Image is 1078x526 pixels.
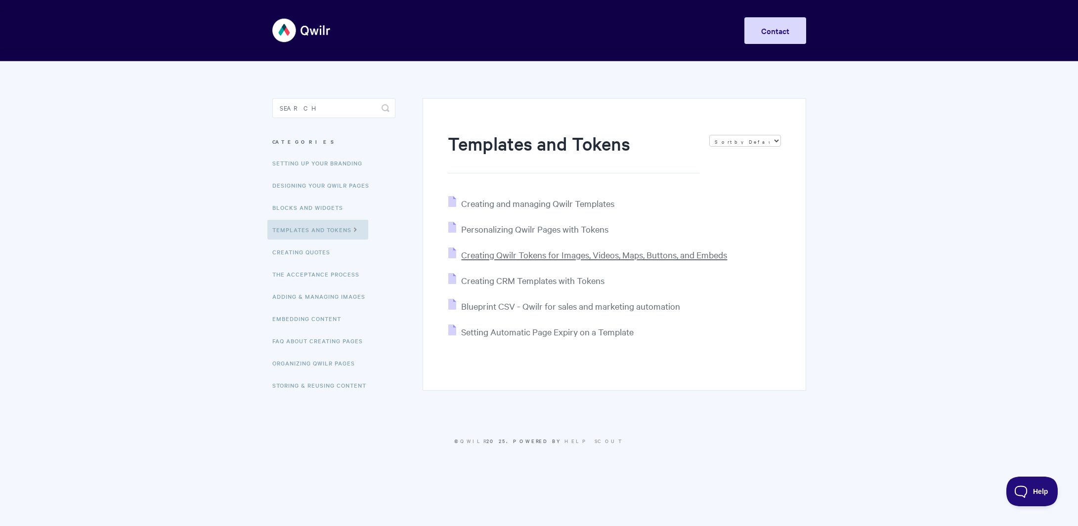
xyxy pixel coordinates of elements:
a: Creating and managing Qwilr Templates [448,198,614,209]
a: Contact [744,17,806,44]
a: Creating Quotes [272,242,338,262]
a: Adding & Managing Images [272,286,373,306]
a: Help Scout [564,437,624,445]
a: Embedding Content [272,309,348,328]
a: Setting up your Branding [272,153,370,173]
a: Qwilr [460,437,486,445]
a: Storing & Reusing Content [272,375,374,395]
h1: Templates and Tokens [448,131,699,173]
img: Qwilr Help Center [272,12,331,49]
span: Setting Automatic Page Expiry on a Template [461,326,634,337]
a: Blueprint CSV - Qwilr for sales and marketing automation [448,300,680,312]
a: Setting Automatic Page Expiry on a Template [448,326,634,337]
p: © 2025. [272,437,806,445]
input: Search [272,98,395,118]
a: The Acceptance Process [272,264,367,284]
span: Powered by [513,437,624,445]
a: Blocks and Widgets [272,198,350,217]
span: Blueprint CSV - Qwilr for sales and marketing automation [461,300,680,312]
iframe: Toggle Customer Support [1006,477,1058,506]
a: Templates and Tokens [267,220,368,240]
select: Page reloads on selection [709,135,781,147]
h3: Categories [272,133,395,151]
span: Creating and managing Qwilr Templates [461,198,614,209]
a: Designing Your Qwilr Pages [272,175,377,195]
a: Creating Qwilr Tokens for Images, Videos, Maps, Buttons, and Embeds [448,249,727,260]
a: Organizing Qwilr Pages [272,353,362,373]
span: Creating CRM Templates with Tokens [461,275,604,286]
span: Personalizing Qwilr Pages with Tokens [461,223,608,235]
a: Creating CRM Templates with Tokens [448,275,604,286]
a: Personalizing Qwilr Pages with Tokens [448,223,608,235]
a: FAQ About Creating Pages [272,331,370,351]
span: Creating Qwilr Tokens for Images, Videos, Maps, Buttons, and Embeds [461,249,727,260]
